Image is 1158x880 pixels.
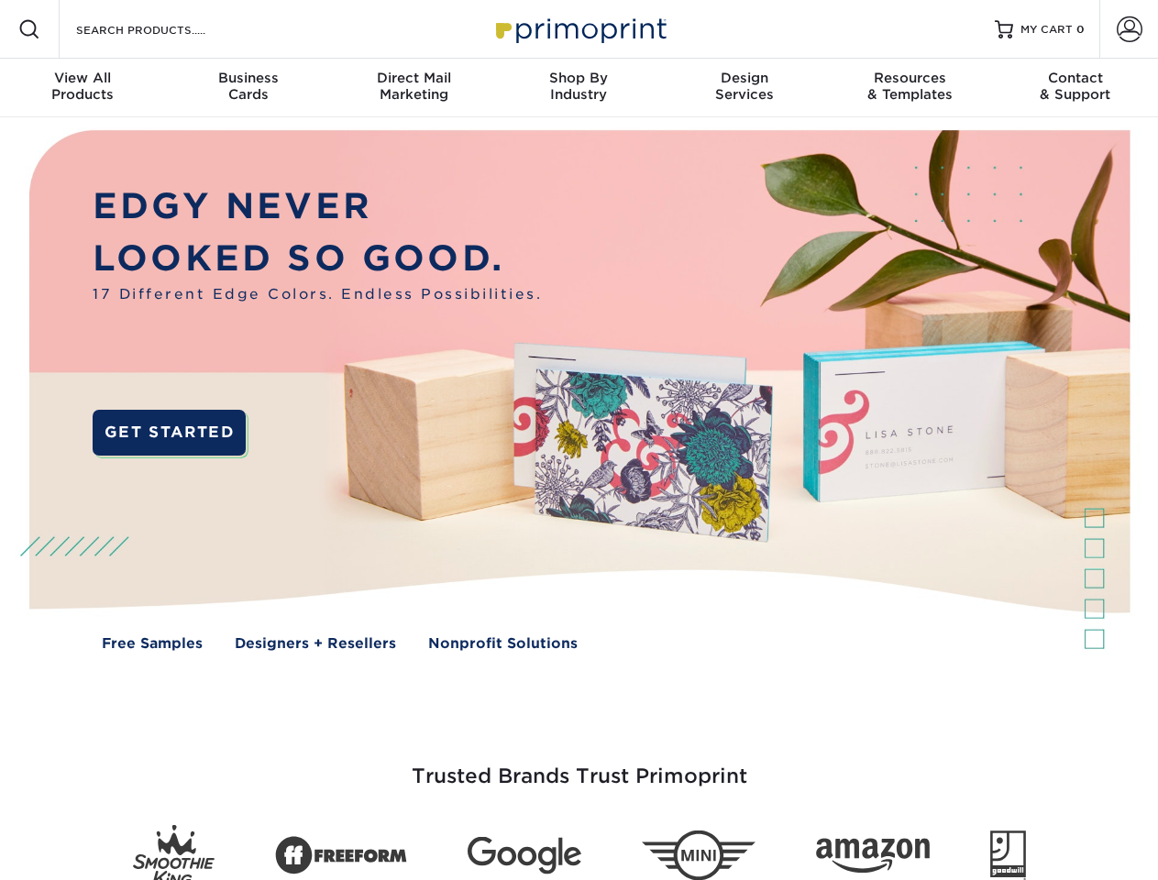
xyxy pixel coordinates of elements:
a: Resources& Templates [827,59,992,117]
iframe: Google Customer Reviews [5,824,156,874]
a: DesignServices [662,59,827,117]
a: Shop ByIndustry [496,59,661,117]
span: Contact [993,70,1158,86]
a: Free Samples [102,633,203,654]
div: & Templates [827,70,992,103]
div: Services [662,70,827,103]
p: EDGY NEVER [93,181,542,233]
span: Resources [827,70,992,86]
span: Direct Mail [331,70,496,86]
a: Nonprofit Solutions [428,633,578,654]
div: Industry [496,70,661,103]
img: Goodwill [990,830,1026,880]
a: Direct MailMarketing [331,59,496,117]
input: SEARCH PRODUCTS..... [74,18,253,40]
img: Google [468,837,581,874]
span: MY CART [1020,22,1073,38]
img: Primoprint [488,9,671,49]
a: BusinessCards [165,59,330,117]
span: Shop By [496,70,661,86]
img: Amazon [816,839,930,874]
div: Cards [165,70,330,103]
span: 0 [1076,23,1085,36]
span: 17 Different Edge Colors. Endless Possibilities. [93,284,542,305]
a: Designers + Resellers [235,633,396,654]
div: & Support [993,70,1158,103]
a: Contact& Support [993,59,1158,117]
p: LOOKED SO GOOD. [93,233,542,285]
div: Marketing [331,70,496,103]
span: Design [662,70,827,86]
a: GET STARTED [93,410,246,456]
h3: Trusted Brands Trust Primoprint [43,720,1116,810]
span: Business [165,70,330,86]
